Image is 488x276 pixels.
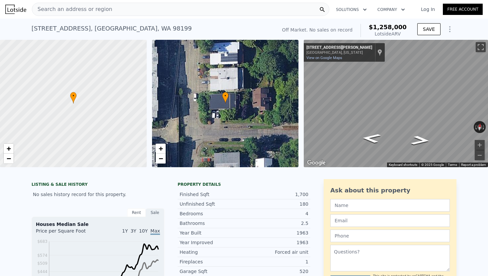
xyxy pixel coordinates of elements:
[461,163,486,167] a: Report a problem
[475,140,485,150] button: Zoom in
[244,239,308,246] div: 1963
[369,31,407,37] div: Lotside ARV
[443,23,456,36] button: Show Options
[475,150,485,160] button: Zoom out
[37,269,47,274] tspan: $444
[244,201,308,207] div: 180
[306,50,372,55] div: [GEOGRAPHIC_DATA], [US_STATE]
[482,121,486,133] button: Rotate clockwise
[70,92,77,103] div: •
[139,228,148,234] span: 10Y
[306,45,372,50] div: [STREET_ADDRESS][PERSON_NAME]
[369,24,407,31] span: $1,258,000
[330,199,450,212] input: Name
[178,182,310,187] div: Property details
[4,144,14,154] a: Zoom in
[180,249,244,255] div: Heating
[330,186,450,195] div: Ask about this property
[146,208,164,217] div: Sale
[389,163,417,167] button: Keyboard shortcuts
[158,144,163,153] span: +
[7,144,11,153] span: +
[32,5,112,13] span: Search an address or region
[304,40,488,167] div: Street View
[180,201,244,207] div: Unfinished Sqft
[37,253,47,258] tspan: $574
[222,92,229,103] div: •
[305,159,327,167] a: Open this area in Google Maps (opens a new window)
[306,56,342,60] a: View on Google Maps
[372,4,410,16] button: Company
[7,154,11,163] span: −
[130,228,136,234] span: 3Y
[36,221,160,228] div: Houses Median Sale
[448,163,457,167] a: Terms (opens in new tab)
[330,230,450,242] input: Phone
[476,42,486,52] button: Toggle fullscreen view
[180,239,244,246] div: Year Improved
[377,49,382,56] a: Show location on map
[282,27,353,33] div: Off Market. No sales on record
[244,249,308,255] div: Forced air unit
[5,5,26,14] img: Lotside
[244,191,308,198] div: 1,700
[304,40,488,167] div: Map
[4,154,14,164] a: Zoom out
[37,239,47,244] tspan: $683
[180,210,244,217] div: Bedrooms
[122,228,128,234] span: 1Y
[158,154,163,163] span: −
[180,230,244,236] div: Year Built
[403,133,438,147] path: Go East, W Ruffner St
[474,121,477,133] button: Rotate counterclockwise
[32,24,192,33] div: [STREET_ADDRESS] , [GEOGRAPHIC_DATA] , WA 98199
[180,268,244,275] div: Garage Sqft
[413,6,443,13] a: Log In
[222,93,229,99] span: •
[244,258,308,265] div: 1
[443,4,483,15] a: Free Account
[244,220,308,227] div: 2.5
[180,220,244,227] div: Bathrooms
[330,214,450,227] input: Email
[37,261,47,266] tspan: $509
[32,182,164,188] div: LISTING & SALE HISTORY
[180,258,244,265] div: Fireplaces
[156,154,166,164] a: Zoom out
[476,121,483,133] button: Reset the view
[417,23,441,35] button: SAVE
[244,230,308,236] div: 1963
[70,93,77,99] span: •
[127,208,146,217] div: Rent
[421,163,444,167] span: © 2025 Google
[331,4,372,16] button: Solutions
[36,228,98,238] div: Price per Square Foot
[32,188,164,200] div: No sales history record for this property.
[305,159,327,167] img: Google
[156,144,166,154] a: Zoom in
[180,191,244,198] div: Finished Sqft
[354,131,389,145] path: Go West, W Ruffner St
[244,268,308,275] div: 520
[150,228,160,235] span: Max
[244,210,308,217] div: 4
